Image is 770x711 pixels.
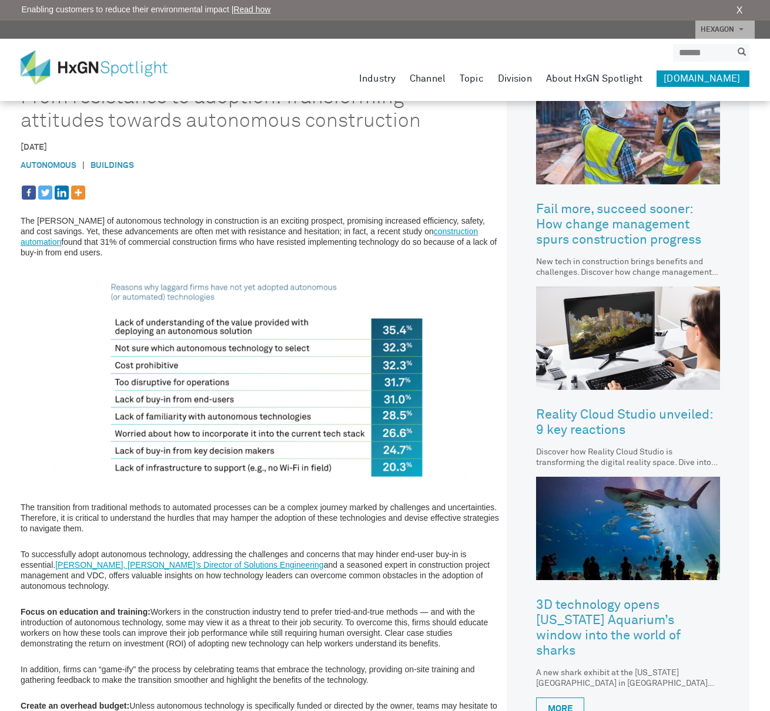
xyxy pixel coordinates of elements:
div: New tech in construction brings benefits and challenges. Discover how change management aids auto... [536,257,720,278]
time: [DATE] [21,143,47,151]
a: Topic [460,70,484,87]
a: [DOMAIN_NAME] [657,70,749,87]
a: More [71,186,85,200]
strong: Focus on education and training: [21,607,150,616]
img: 3D technology opens Georgia Aquarium’s window into the world of sharks [536,477,720,580]
a: Reality Cloud Studio unveiled: 9 key reactions [536,399,720,447]
a: Facebook [22,186,36,200]
strong: Create an overhead budget: [21,701,129,710]
a: X [736,4,743,18]
a: Fail more, succeed sooner: How change management spurs construction progress [536,193,720,257]
span: Enabling customers to reduce their environmental impact | [22,4,271,16]
img: Fail more, succeed sooner: How change management spurs construction progress [536,81,720,184]
a: Autonomous [21,161,76,170]
a: Buildings [91,161,134,170]
a: Channel [410,70,446,87]
a: Linkedin [55,186,69,200]
span: | [76,160,91,172]
a: [PERSON_NAME], [PERSON_NAME]’s Director of Solutions Engineering [55,560,323,570]
img: Reality Cloud Studio unveiled: 9 key reactions [536,287,720,390]
h1: From resistance to adoption: Transforming attitudes towards autonomous construction [21,86,467,133]
div: Discover how Reality Cloud Studio is transforming the digital reality space. Dive into the top 9 ... [536,447,720,468]
a: About HxGN Spotlight [546,70,643,87]
p: In addition, firms can “game-ify” the process by celebrating teams that embrace the technology, p... [21,664,501,685]
a: Industry [359,70,396,87]
p: The transition from traditional methods to automated processes can be a complex journey marked by... [21,502,501,534]
a: HEXAGON [695,21,755,39]
img: HxGN Spotlight [21,50,185,85]
a: Division [498,70,532,87]
a: 3D technology opens [US_STATE] Aquarium’s window into the world of sharks [536,589,720,668]
a: Read how [233,5,270,14]
p: To successfully adopt autonomous technology, addressing the challenges and concerns that may hind... [21,549,501,591]
div: A new shark exhibit at the [US_STATE][GEOGRAPHIC_DATA] in [GEOGRAPHIC_DATA] invites guests to exp... [536,668,720,689]
p: The [PERSON_NAME] of autonomous technology in construction is an exciting prospect, promising inc... [21,215,501,258]
p: Workers in the construction industry tend to prefer tried-and-true methods — and with the introdu... [21,606,501,649]
a: Twitter [38,186,52,200]
a: construction automation [21,227,478,247]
